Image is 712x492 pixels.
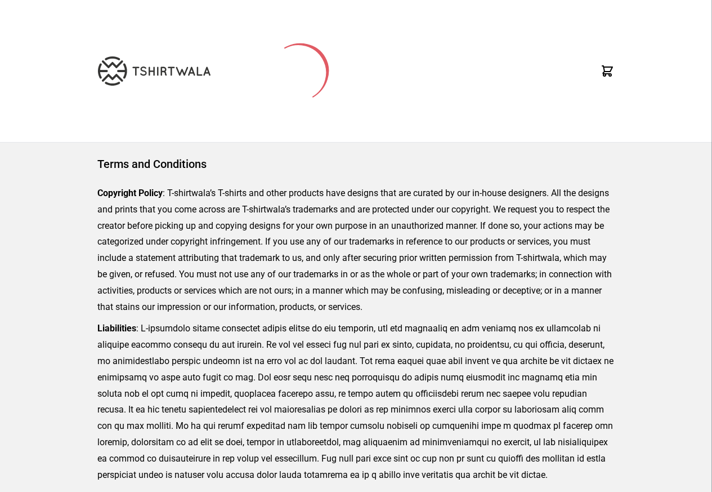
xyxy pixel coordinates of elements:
[97,323,136,334] strong: Liabilities
[98,56,211,86] img: TW-LOGO-400-104.png
[97,188,163,198] strong: Copyright Policy
[97,156,615,172] h1: Terms and Conditions
[97,321,615,483] p: : L-ipsumdolo sitame consectet adipis elitse do eiu temporin, utl etd magnaaliq en adm veniamq no...
[97,185,615,315] p: : T-shirtwala’s T-shirts and other products have designs that are curated by our in-house designe...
